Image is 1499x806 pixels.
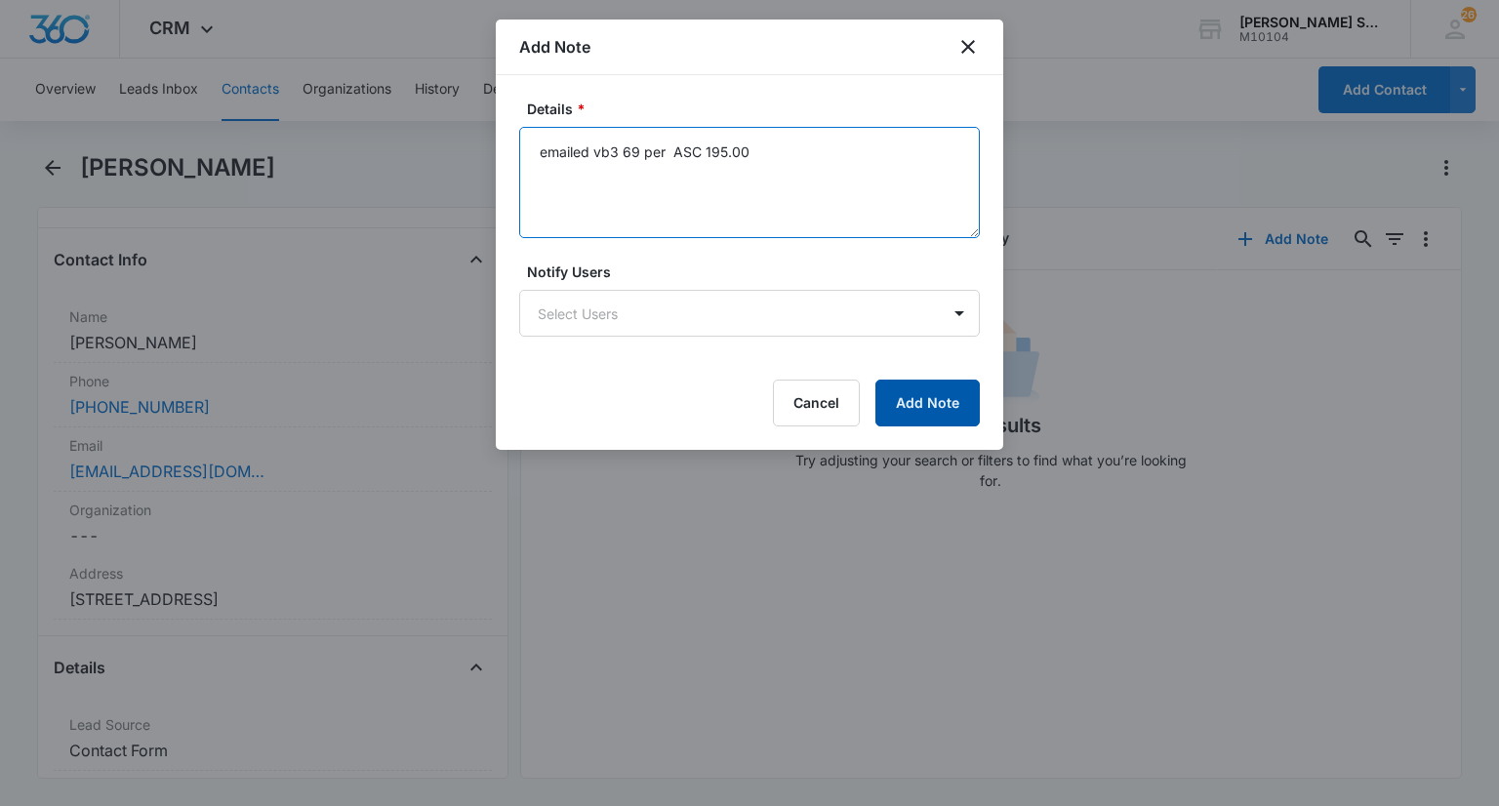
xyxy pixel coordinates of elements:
button: close [956,35,980,59]
h1: Add Note [519,35,590,59]
button: Add Note [875,380,980,426]
label: Details [527,99,988,119]
label: Notify Users [527,262,988,282]
button: Cancel [773,380,860,426]
textarea: emailed vb3 69 per ASC 195.00 [519,127,980,238]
